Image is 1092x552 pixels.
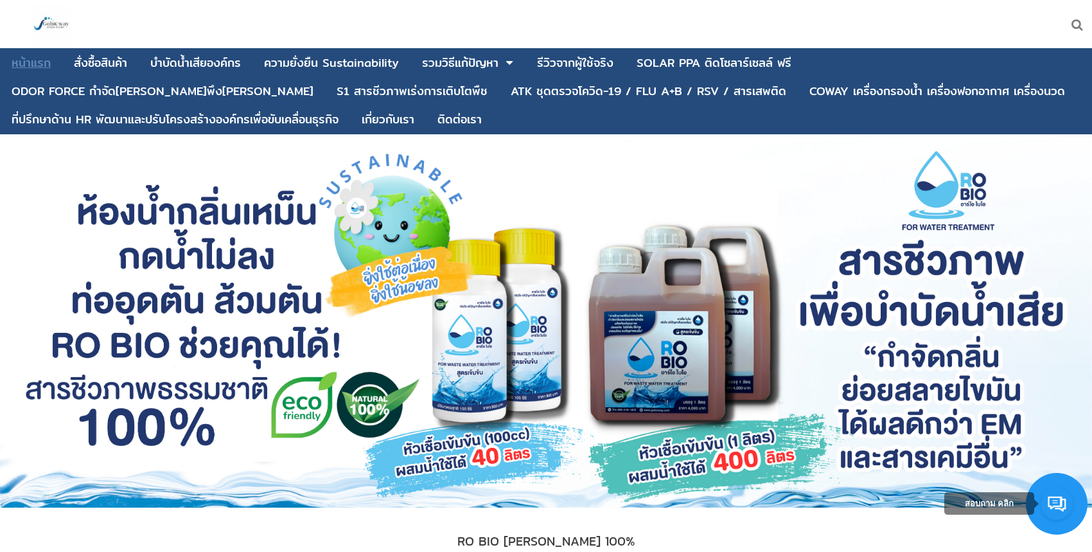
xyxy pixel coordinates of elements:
[150,51,241,75] a: บําบัดน้ำเสียองค์กร
[74,57,127,69] div: สั่งซื้อสินค้า
[537,57,613,69] div: รีวิวจากผู้ใช้จริง
[511,85,786,97] div: ATK ชุดตรวจโควิด-19 / FLU A+B / RSV / สารเสพติด
[637,51,791,75] a: SOLAR PPA ติดโซลาร์เซลล์ ฟรี
[437,107,482,132] a: ติดต่อเรา
[437,114,482,125] div: ติดต่อเรา
[74,51,127,75] a: สั่งซื้อสินค้า
[965,499,1014,508] span: สอบถาม คลิก
[12,114,339,125] div: ที่ปรึกษาด้าน HR พัฒนาและปรับโครงสร้างองค์กรเพื่อขับเคลื่อนธุรกิจ
[12,85,313,97] div: ODOR FORCE กำจัด[PERSON_NAME]พึง[PERSON_NAME]
[362,114,414,125] div: เกี่ยวกับเรา
[422,57,498,69] div: รวมวิธีแก้ปัญหา
[150,57,241,69] div: บําบัดน้ำเสียองค์กร
[264,57,399,69] div: ความยั่งยืน Sustainability
[12,51,51,75] a: หน้าแรก
[32,5,71,44] img: large-1644130236041.jpg
[12,57,51,69] div: หน้าแรก
[809,79,1065,103] a: COWAY เครื่องกรองน้ำ เครื่องฟอกอากาศ เครื่องนวด
[264,51,399,75] a: ความยั่งยืน Sustainability
[12,107,339,132] a: ที่ปรึกษาด้าน HR พัฒนาและปรับโครงสร้างองค์กรเพื่อขับเคลื่อนธุรกิจ
[337,85,488,97] div: S1 สารชีวภาพเร่งการเติบโตพืช
[12,79,313,103] a: ODOR FORCE กำจัด[PERSON_NAME]พึง[PERSON_NAME]
[809,85,1065,97] div: COWAY เครื่องกรองน้ำ เครื่องฟอกอากาศ เครื่องนวด
[337,79,488,103] a: S1 สารชีวภาพเร่งการเติบโตพืช
[422,51,498,75] a: รวมวิธีแก้ปัญหา
[511,79,786,103] a: ATK ชุดตรวจโควิด-19 / FLU A+B / RSV / สารเสพติด
[537,51,613,75] a: รีวิวจากผู้ใช้จริง
[637,57,791,69] div: SOLAR PPA ติดโซลาร์เซลล์ ฟรี
[362,107,414,132] a: เกี่ยวกับเรา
